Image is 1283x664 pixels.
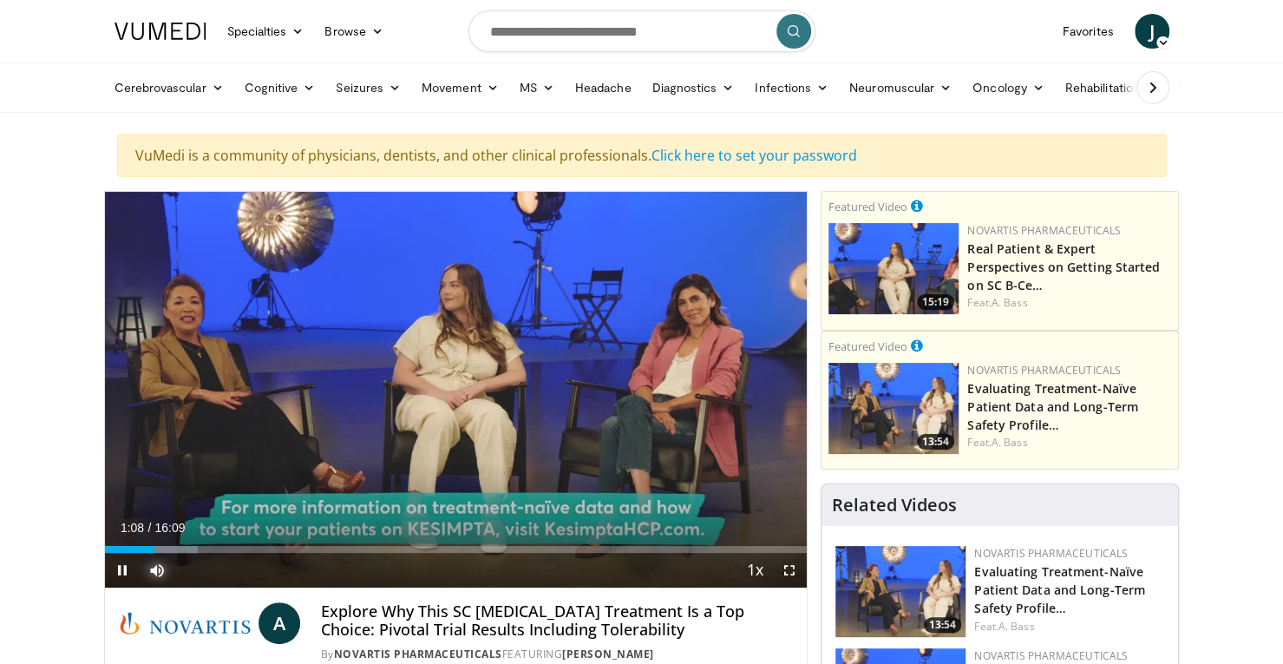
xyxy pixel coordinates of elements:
button: Mute [140,553,174,588]
a: Browse [314,14,394,49]
a: Novartis Pharmaceuticals [974,648,1128,663]
a: Real Patient & Expert Perspectives on Getting Started on SC B-Ce… [967,240,1160,293]
img: 37a18655-9da9-4d40-a34e-6cccd3ffc641.png.150x105_q85_crop-smart_upscale.png [828,363,959,454]
a: Seizures [325,70,411,105]
a: Movement [411,70,509,105]
a: Cognitive [234,70,326,105]
span: 13:54 [924,617,961,633]
a: Novartis Pharmaceuticals [974,546,1128,561]
a: Evaluating Treatment-Naïve Patient Data and Long-Term Safety Profile… [967,380,1138,433]
img: Novartis Pharmaceuticals [119,602,252,644]
a: A. Bass [992,435,1028,450]
a: Headache [565,70,642,105]
small: Featured Video [828,339,907,354]
img: VuMedi Logo [115,23,206,40]
div: Feat. [967,295,1171,311]
a: Evaluating Treatment-Naïve Patient Data and Long-Term Safety Profile… [974,563,1145,616]
input: Search topics, interventions [468,10,815,52]
video-js: Video Player [105,192,808,588]
span: 13:54 [917,434,954,450]
a: Favorites [1052,14,1124,49]
a: 13:54 [828,363,959,454]
div: Feat. [974,619,1164,634]
span: 1:08 [121,521,144,535]
span: / [148,521,152,535]
div: Feat. [967,435,1171,450]
h4: Related Videos [832,495,957,516]
h4: Explore Why This SC [MEDICAL_DATA] Treatment Is a Top Choice: Pivotal Trial Results Including Tol... [321,602,793,640]
button: Playback Rate [737,553,772,588]
a: J [1135,14,1169,49]
button: Pause [105,553,140,588]
a: 15:19 [828,223,959,314]
a: A. Bass [998,619,1035,634]
a: A. Bass [992,295,1028,310]
a: Diagnostics [641,70,744,105]
a: 13:54 [835,546,966,637]
a: Novartis Pharmaceuticals [967,223,1121,238]
a: Novartis Pharmaceuticals [967,363,1121,378]
button: Fullscreen [772,553,807,588]
img: 2bf30652-7ca6-4be0-8f92-973f220a5948.png.150x105_q85_crop-smart_upscale.png [828,223,959,314]
a: Neuromuscular [839,70,962,105]
span: 15:19 [917,294,954,310]
div: By FEATURING [321,647,793,662]
small: Featured Video [828,199,907,214]
div: VuMedi is a community of physicians, dentists, and other clinical professionals. [117,134,1167,177]
div: Progress Bar [105,546,808,553]
a: Novartis Pharmaceuticals [334,647,502,661]
span: 16:09 [154,521,185,535]
a: Rehabilitation [1055,70,1150,105]
a: Specialties [217,14,315,49]
img: 37a18655-9da9-4d40-a34e-6cccd3ffc641.png.150x105_q85_crop-smart_upscale.png [835,546,966,637]
a: A [259,602,300,644]
a: Infections [744,70,839,105]
a: Oncology [962,70,1055,105]
a: MS [509,70,565,105]
a: Click here to set your password [651,146,857,165]
a: [PERSON_NAME] [562,647,654,661]
a: Cerebrovascular [104,70,234,105]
